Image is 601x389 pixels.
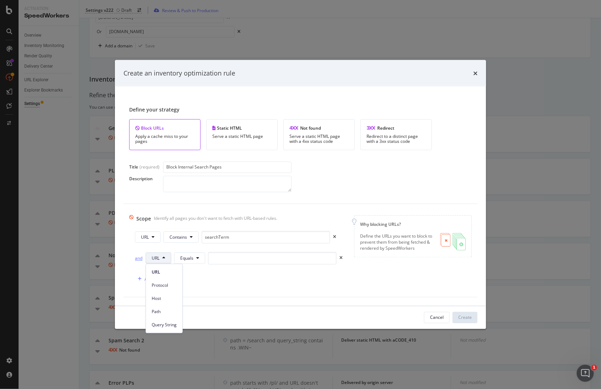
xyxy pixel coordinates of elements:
div: times [473,69,478,78]
button: URL [135,232,161,243]
button: Send a message… [122,230,134,242]
iframe: Intercom live chat [577,365,594,382]
div: Redirect [367,125,426,131]
div: Description [129,176,163,182]
div: Block URLs [135,125,195,131]
div: (required) [140,164,160,170]
button: Equals [174,253,205,264]
div: and [135,255,143,261]
div: Cancel [430,315,444,321]
button: Add a condition [135,274,175,285]
span: Query String [152,322,177,328]
div: Serve a static HTML page with a 4xx status code [289,134,349,144]
div: Apply a cache miss to your pages [135,134,195,144]
button: Upload attachment [34,233,40,239]
div: The team will get back to you on this. Our usual reply time is under 1 hour. You'll get replies h... [11,20,111,62]
div: The team will get back to you on this. Our usual reply time is under 1 hour.You'll get replies he... [6,16,117,67]
span: Host [152,295,177,302]
div: Create an inventory optimization rule [123,69,235,78]
div: Define the URLs you want to block to prevent them from being fetched & rendered by SpeedWorkers [360,233,435,251]
button: Emoji picker [11,233,17,239]
span: Path [152,308,177,315]
div: Redirect to a distinct page with a 3xx status code [367,134,426,144]
span: Contains [170,234,187,240]
div: Scope [136,215,151,222]
div: Not found [289,125,349,131]
button: Gif picker [22,233,28,239]
div: Why blocking URLs? [360,221,466,227]
img: BcZuvvtF.png [440,233,466,250]
b: [PERSON_NAME][EMAIL_ADDRESS][PERSON_NAME][DOMAIN_NAME] [11,42,108,61]
textarea: Message… [6,218,137,230]
button: Create [453,312,478,323]
div: You can block URLs containing ".com/search" by creating a Block URL rule in your SpeedWorkers set... [6,79,137,217]
div: modal [115,60,486,329]
a: Source reference 9276190: [72,98,77,104]
div: Static HTML [212,125,272,131]
img: Profile image for Customer Support [20,4,32,15]
div: Define your strategy [129,106,472,113]
span: Protocol [152,282,177,289]
div: times [339,256,343,260]
button: Cancel [424,312,450,323]
button: URL [146,253,171,264]
div: Create [458,315,472,321]
div: Serve a static HTML page [212,134,272,139]
span: URL [152,269,177,275]
span: URL [141,234,149,240]
div: Customer Support says… [6,16,137,67]
li: Go to SpeedWorkers settings and create an inventory optimization rule [17,118,131,131]
button: Contains [163,232,199,243]
div: times [333,235,336,239]
div: Identify all pages you don't want to fetch with URL-based rules. [154,215,277,222]
span: URL [152,255,160,261]
button: Home [125,3,138,16]
div: Here's how: [11,108,131,115]
div: Title [129,164,138,170]
div: Customer Support says… [6,79,137,232]
div: Are you looking to block any other specific URL patterns while you're setting this up? [11,198,131,212]
li: Give it a descriptive title [17,133,131,140]
h1: Customer Support [35,7,86,12]
div: You can block URLs containing ".com/search" by creating a Block URL rule in your SpeedWorkers set... [11,83,131,104]
li: Click Create [17,157,131,164]
div: Add a condition [145,276,175,282]
span: 1 [591,365,597,370]
span: Equals [180,255,193,261]
li: In the Scope section, set up a URL-based rule like "URL contains .com/search" [17,142,131,155]
div: This prevents SpeedWorkers from fetching and rendering those URLs, which saves your cache spend. ... [11,167,131,194]
button: go back [5,3,18,16]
